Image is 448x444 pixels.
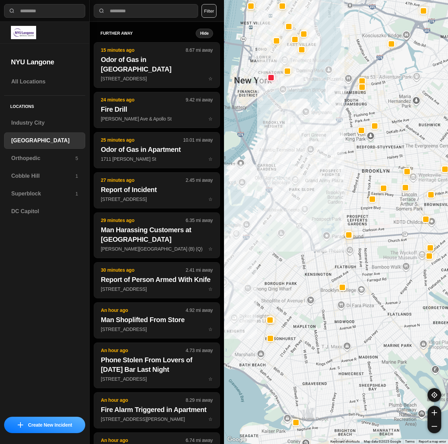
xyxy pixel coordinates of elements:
[94,156,220,162] a: 25 minutes ago10.01 mi awayOdor of Gas in Apartment1711 [PERSON_NAME] Ststar
[94,212,220,258] button: 29 minutes ago6.35 mi awayMan Harassing Customers at [GEOGRAPHIC_DATA][PERSON_NAME][GEOGRAPHIC_DA...
[101,145,213,154] h2: Odor of Gas in Apartment
[101,437,186,444] p: An hour ago
[4,168,85,184] a: Cobble Hill1
[94,262,220,298] button: 30 minutes ago2.41 mi awayReport of Person Armed With Knife[STREET_ADDRESS]star
[428,406,441,419] button: zoom-in
[101,75,213,82] p: [STREET_ADDRESS]
[101,156,213,162] p: 1711 [PERSON_NAME] St
[226,435,248,444] img: Google
[101,307,186,314] p: An hour ago
[101,326,213,333] p: [STREET_ADDRESS]
[18,422,23,428] img: icon
[11,26,36,39] img: logo
[186,267,213,273] p: 2.41 mi away
[4,74,85,90] a: All Locations
[432,424,437,429] img: zoom-out
[101,355,213,374] h2: Phone Stolen From Lovers of [DATE] Bar Last Night
[94,343,220,388] button: An hour ago4.73 mi awayPhone Stolen From Lovers of [DATE] Bar Last Night[STREET_ADDRESS]star
[405,440,415,443] a: Terms (opens in new tab)
[101,217,186,224] p: 29 minutes ago
[186,397,213,403] p: 8.29 mi away
[101,286,213,292] p: [STREET_ADDRESS]
[186,437,213,444] p: 6.74 mi away
[101,405,213,414] h2: Fire Alarm Triggered in Apartment
[226,435,248,444] a: Open this area in Google Maps (opens a new window)
[101,416,213,423] p: [STREET_ADDRESS][PERSON_NAME]
[94,132,220,168] button: 25 minutes ago10.01 mi awayOdor of Gas in Apartment1711 [PERSON_NAME] Ststar
[94,416,220,422] a: An hour ago8.29 mi awayFire Alarm Triggered in Apartment[STREET_ADDRESS][PERSON_NAME]star
[101,315,213,324] h2: Man Shoplifted From Store
[101,47,186,53] p: 15 minutes ago
[101,397,186,403] p: An hour ago
[94,172,220,208] button: 27 minutes ago2.45 mi awayReport of Incident[STREET_ADDRESS]star
[4,132,85,149] a: [GEOGRAPHIC_DATA]
[4,186,85,202] a: Superblock1
[186,47,213,53] p: 8.67 mi away
[101,245,213,252] p: [PERSON_NAME][GEOGRAPHIC_DATA] (B) (Q)
[208,327,213,332] span: star
[11,172,75,180] h3: Cobble Hill
[75,190,78,197] p: 1
[11,137,78,145] h3: [GEOGRAPHIC_DATA]
[186,347,213,354] p: 4.73 mi away
[208,116,213,122] span: star
[428,419,441,433] button: zoom-out
[186,177,213,184] p: 2.45 mi away
[28,422,72,428] p: Create New Incident
[101,105,213,114] h2: Fire Drill
[428,388,441,402] button: recenter
[419,440,446,443] a: Report a map error
[208,196,213,202] span: star
[101,96,186,103] p: 24 minutes ago
[431,392,437,398] img: recenter
[101,55,213,74] h2: Odor of Gas in [GEOGRAPHIC_DATA]
[201,4,216,18] button: Filter
[11,57,78,67] h2: NYU Langone
[101,137,183,143] p: 25 minutes ago
[101,225,213,244] h2: Man Harassing Customers at [GEOGRAPHIC_DATA]
[98,7,105,14] img: search
[94,286,220,292] a: 30 minutes ago2.41 mi awayReport of Person Armed With Knife[STREET_ADDRESS]star
[186,217,213,224] p: 6.35 mi away
[196,29,213,38] button: Hide
[208,156,213,162] span: star
[94,376,220,382] a: An hour ago4.73 mi awayPhone Stolen From Lovers of [DATE] Bar Last Night[STREET_ADDRESS]star
[4,150,85,166] a: Orthopedic5
[101,376,213,382] p: [STREET_ADDRESS]
[200,31,209,36] small: Hide
[364,440,401,443] span: Map data ©2025 Google
[330,439,360,444] button: Keyboard shortcuts
[432,410,437,415] img: zoom-in
[208,246,213,252] span: star
[94,42,220,88] button: 15 minutes ago8.67 mi awayOdor of Gas in [GEOGRAPHIC_DATA][STREET_ADDRESS]star
[75,155,78,162] p: 5
[11,207,78,216] h3: DC Capitol
[101,267,186,273] p: 30 minutes ago
[94,116,220,122] a: 24 minutes ago9.42 mi awayFire Drill[PERSON_NAME] Ave & Apollo Ststar
[101,177,186,184] p: 27 minutes ago
[208,376,213,382] span: star
[11,190,75,198] h3: Superblock
[101,196,213,203] p: [STREET_ADDRESS]
[208,286,213,292] span: star
[101,347,186,354] p: An hour ago
[75,173,78,179] p: 1
[94,326,220,332] a: An hour ago4.92 mi awayMan Shoplifted From Store[STREET_ADDRESS]star
[183,137,213,143] p: 10.01 mi away
[186,307,213,314] p: 4.92 mi away
[11,154,75,162] h3: Orthopedic
[101,31,196,36] h5: further away
[11,119,78,127] h3: Industry City
[9,7,15,14] img: search
[101,185,213,194] h2: Report of Incident
[4,417,85,433] button: iconCreate New Incident
[208,416,213,422] span: star
[186,96,213,103] p: 9.42 mi away
[101,115,213,122] p: [PERSON_NAME] Ave & Apollo St
[94,246,220,252] a: 29 minutes ago6.35 mi awayMan Harassing Customers at [GEOGRAPHIC_DATA][PERSON_NAME][GEOGRAPHIC_DA...
[4,115,85,131] a: Industry City
[94,76,220,81] a: 15 minutes ago8.67 mi awayOdor of Gas in [GEOGRAPHIC_DATA][STREET_ADDRESS]star
[94,392,220,428] button: An hour ago8.29 mi awayFire Alarm Triggered in Apartment[STREET_ADDRESS][PERSON_NAME]star
[11,78,78,86] h3: All Locations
